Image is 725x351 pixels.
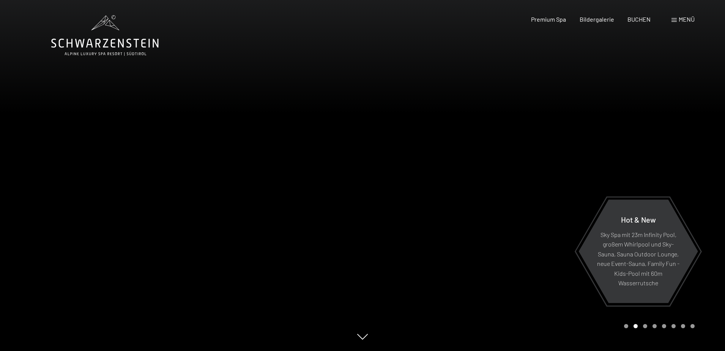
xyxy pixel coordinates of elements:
div: Carousel Page 6 [671,324,676,328]
a: Premium Spa [531,16,566,23]
p: Sky Spa mit 23m Infinity Pool, großem Whirlpool und Sky-Sauna, Sauna Outdoor Lounge, neue Event-S... [597,229,679,288]
a: Bildergalerie [580,16,614,23]
div: Carousel Page 8 [690,324,695,328]
span: Hot & New [621,215,656,224]
div: Carousel Page 7 [681,324,685,328]
div: Carousel Page 2 (Current Slide) [634,324,638,328]
div: Carousel Page 5 [662,324,666,328]
div: Carousel Page 3 [643,324,647,328]
div: Carousel Pagination [621,324,695,328]
span: Menü [679,16,695,23]
div: Carousel Page 1 [624,324,628,328]
a: BUCHEN [627,16,651,23]
div: Carousel Page 4 [652,324,657,328]
a: Hot & New Sky Spa mit 23m Infinity Pool, großem Whirlpool und Sky-Sauna, Sauna Outdoor Lounge, ne... [578,199,698,304]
